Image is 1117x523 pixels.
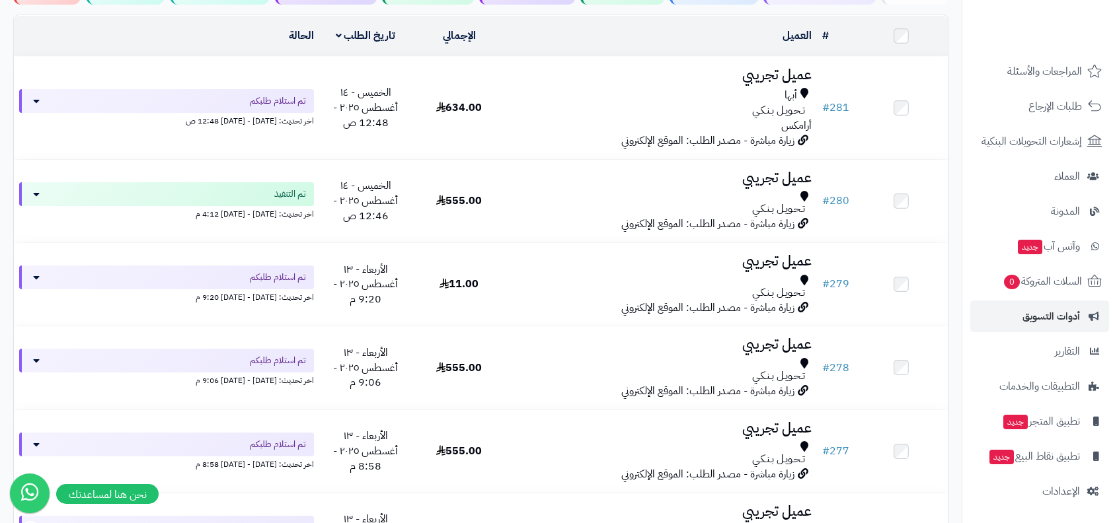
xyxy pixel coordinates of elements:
[988,447,1080,466] span: تطبيق نقاط البيع
[822,276,829,292] span: #
[822,443,829,459] span: #
[511,504,812,519] h3: عميل تجريبي
[982,132,1082,151] span: إشعارات التحويلات البنكية
[436,100,482,116] span: 634.00
[621,133,794,149] span: زيارة مباشرة - مصدر الطلب: الموقع الإلكتروني
[333,85,398,131] span: الخميس - ١٤ أغسطس ٢٠٢٥ - 12:48 ص
[822,360,829,376] span: #
[970,160,1109,192] a: العملاء
[1004,275,1020,289] span: 0
[752,368,805,384] span: تـحـويـل بـنـكـي
[970,300,1109,332] a: أدوات التسويق
[289,28,314,44] a: الحالة
[511,67,812,83] h3: عميل تجريبي
[1027,37,1104,65] img: logo-2.png
[785,88,797,103] span: أبها
[250,94,306,108] span: تم استلام طلبكم
[752,201,805,217] span: تـحـويـل بـنـكـي
[822,276,849,292] a: #279
[336,28,396,44] a: تاريخ الطلب
[1022,307,1080,326] span: أدوات التسويق
[436,360,482,376] span: 555.00
[250,354,306,367] span: تم استلام طلبكم
[970,440,1109,472] a: تطبيق نقاط البيعجديد
[970,265,1109,297] a: السلات المتروكة0
[333,428,398,474] span: الأربعاء - ١٣ أغسطس ٢٠٢٥ - 8:58 م
[436,443,482,459] span: 555.00
[752,285,805,300] span: تـحـويـل بـنـكـي
[822,100,829,116] span: #
[436,193,482,209] span: 555.00
[822,193,829,209] span: #
[1055,342,1080,361] span: التقارير
[1003,272,1082,291] span: السلات المتروكة
[822,443,849,459] a: #277
[1003,415,1028,429] span: جديد
[752,103,805,118] span: تـحـويـل بـنـكـي
[970,230,1109,262] a: وآتس آبجديد
[999,377,1080,396] span: التطبيقات والخدمات
[19,372,314,386] div: اخر تحديث: [DATE] - [DATE] 9:06 م
[440,276,479,292] span: 11.00
[989,450,1014,464] span: جديد
[621,300,794,316] span: زيارة مباشرة - مصدر الطلب: الموقع الإلكتروني
[781,118,812,133] span: أرامكس
[970,125,1109,157] a: إشعارات التحويلات البنكية
[970,90,1109,122] a: طلبات الإرجاع
[250,438,306,451] span: تم استلام طلبكم
[621,216,794,232] span: زيارة مباشرة - مصدر الطلب: الموقع الإلكتروني
[19,113,314,127] div: اخر تحديث: [DATE] - [DATE] 12:48 ص
[19,206,314,220] div: اخر تحديث: [DATE] - [DATE] 4:12 م
[970,475,1109,507] a: الإعدادات
[621,466,794,482] span: زيارة مباشرة - مصدر الطلب: الموقع الإلكتروني
[1028,97,1082,116] span: طلبات الإرجاع
[511,254,812,269] h3: عميل تجريبي
[970,55,1109,87] a: المراجعات والأسئلة
[822,100,849,116] a: #281
[19,289,314,303] div: اخر تحديث: [DATE] - [DATE] 9:20 م
[1017,237,1080,256] span: وآتس آب
[274,188,306,201] span: تم التنفيذ
[752,452,805,467] span: تـحـويـل بـنـكـي
[333,345,398,391] span: الأربعاء - ١٣ أغسطس ٢٠٢٥ - 9:06 م
[783,28,812,44] a: العميل
[511,170,812,186] h3: عميل تجريبي
[970,405,1109,437] a: تطبيق المتجرجديد
[333,178,398,224] span: الخميس - ١٤ أغسطس ٢٠٢٥ - 12:46 ص
[1018,240,1042,254] span: جديد
[443,28,476,44] a: الإجمالي
[1051,202,1080,221] span: المدونة
[1054,167,1080,186] span: العملاء
[511,337,812,352] h3: عميل تجريبي
[822,28,829,44] a: #
[970,195,1109,227] a: المدونة
[822,360,849,376] a: #278
[333,261,398,308] span: الأربعاء - ١٣ أغسطس ٢٠٢٥ - 9:20 م
[970,370,1109,402] a: التطبيقات والخدمات
[19,456,314,470] div: اخر تحديث: [DATE] - [DATE] 8:58 م
[1007,62,1082,81] span: المراجعات والأسئلة
[250,271,306,284] span: تم استلام طلبكم
[970,335,1109,367] a: التقارير
[1042,482,1080,501] span: الإعدادات
[1002,412,1080,431] span: تطبيق المتجر
[822,193,849,209] a: #280
[621,383,794,399] span: زيارة مباشرة - مصدر الطلب: الموقع الإلكتروني
[511,421,812,436] h3: عميل تجريبي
